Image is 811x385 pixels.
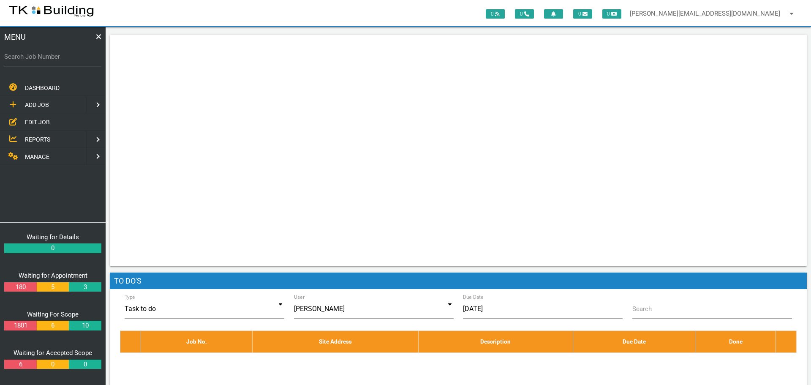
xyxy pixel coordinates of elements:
[696,331,776,352] th: Done
[69,321,101,330] a: 10
[25,85,60,91] span: DASHBOARD
[8,4,94,18] img: s3file
[25,136,50,143] span: REPORTS
[418,331,573,352] th: Description
[25,153,49,160] span: MANAGE
[125,293,135,301] label: Type
[37,321,69,330] a: 6
[4,360,36,369] a: 6
[27,233,79,241] a: Waiting for Details
[37,282,69,292] a: 5
[19,272,87,279] a: Waiting for Appointment
[25,102,49,109] span: ADD JOB
[486,9,505,19] span: 0
[27,311,79,318] a: Waiting For Scope
[14,349,92,357] a: Waiting for Accepted Scope
[632,304,652,314] label: Search
[69,282,101,292] a: 3
[4,321,36,330] a: 1801
[4,52,101,62] label: Search Job Number
[573,331,696,352] th: Due Date
[4,31,26,43] span: MENU
[463,293,484,301] label: Due Date
[602,9,621,19] span: 0
[573,9,592,19] span: 0
[37,360,69,369] a: 0
[4,243,101,253] a: 0
[294,293,305,301] label: User
[110,273,807,289] h1: To Do's
[253,331,419,352] th: Site Address
[69,360,101,369] a: 0
[515,9,534,19] span: 0
[4,282,36,292] a: 180
[25,119,50,126] span: EDIT JOB
[141,331,253,352] th: Job No.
